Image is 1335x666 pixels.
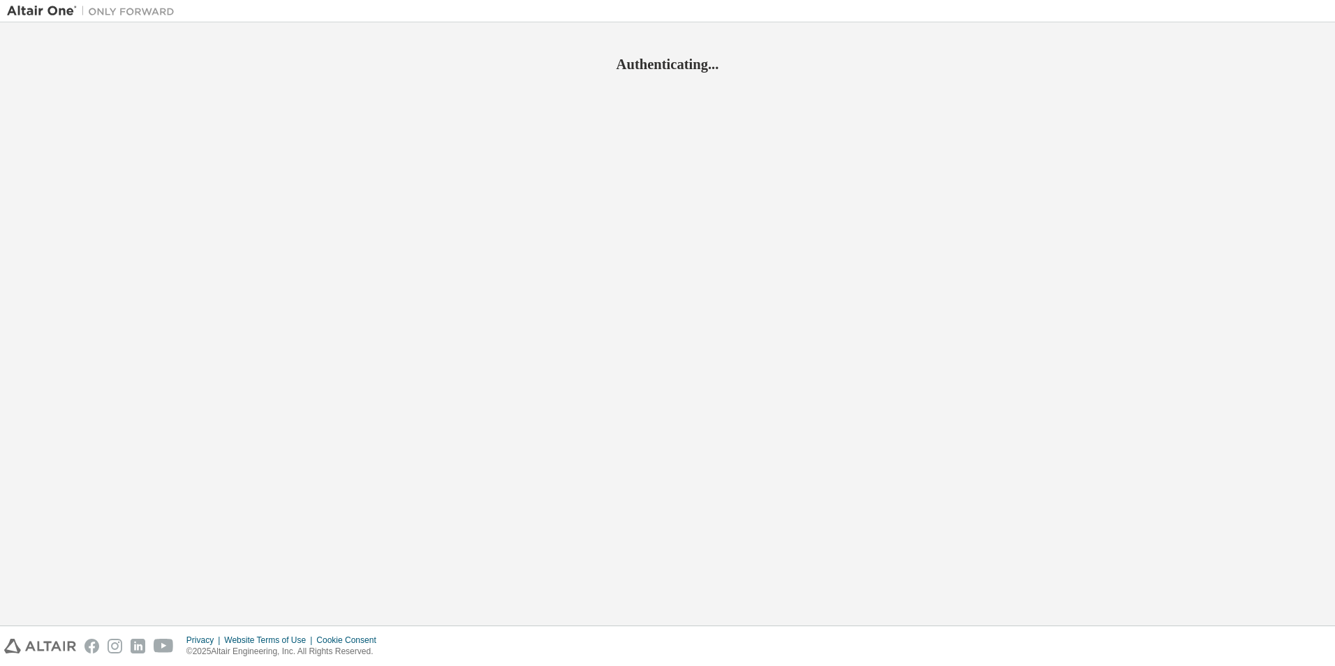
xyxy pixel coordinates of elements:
[108,639,122,653] img: instagram.svg
[186,646,385,658] p: © 2025 Altair Engineering, Inc. All Rights Reserved.
[7,4,182,18] img: Altair One
[84,639,99,653] img: facebook.svg
[186,635,224,646] div: Privacy
[7,55,1328,73] h2: Authenticating...
[154,639,174,653] img: youtube.svg
[316,635,384,646] div: Cookie Consent
[131,639,145,653] img: linkedin.svg
[4,639,76,653] img: altair_logo.svg
[224,635,316,646] div: Website Terms of Use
